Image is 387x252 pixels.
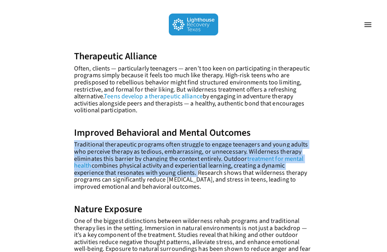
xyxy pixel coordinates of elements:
h3: Improved Behavioral and Mental Outcomes [74,128,313,138]
a: Teens develop a therapeutic alliance [104,92,203,101]
img: Lighthouse Recovery Texas [169,14,219,35]
p: Traditional therapeutic programs often struggle to engage teenagers and young adults who perceive... [74,141,313,200]
p: Often, clients — particularly teenagers — aren’t too keen on participating in therapeutic program... [74,65,313,124]
a: Navigation Menu [360,21,376,29]
h3: Therapeutic Alliance [74,51,313,62]
h3: Nature Exposure [74,204,313,215]
a: treatment for mental health [74,154,304,170]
